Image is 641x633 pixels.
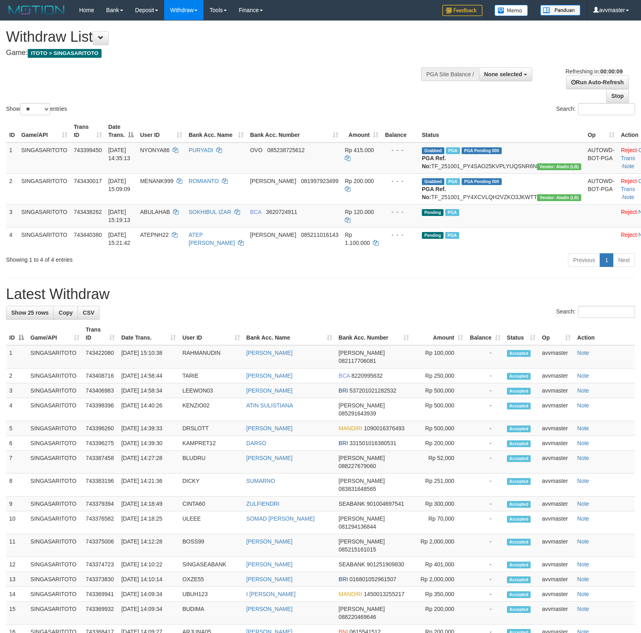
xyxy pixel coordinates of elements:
[556,103,635,115] label: Search:
[466,368,504,383] td: -
[189,178,219,184] a: ROMIANTO
[507,403,531,409] span: Accepted
[6,421,27,436] td: 5
[118,436,179,451] td: [DATE] 14:39:30
[6,451,27,474] td: 7
[6,120,18,142] th: ID
[462,178,502,185] span: PGA Pending
[507,350,531,357] span: Accepted
[507,425,531,432] span: Accepted
[74,178,102,184] span: 743430017
[74,147,102,153] span: 743399450
[584,120,618,142] th: Op: activate to sort column ascending
[446,178,460,185] span: Marked by avvmaster
[351,372,383,379] span: Copy 8220995632 to clipboard
[446,147,460,154] span: Marked by avvmaster
[27,497,83,511] td: SINGASARITOTO
[179,436,243,451] td: KAMPRET12
[422,147,444,154] span: Grabbed
[179,534,243,557] td: BOSS99
[600,253,613,267] a: 1
[539,474,574,497] td: avvmaster
[246,478,275,484] a: SUMARNO
[537,163,581,170] span: Vendor URL: https://dashboard.q2checkout.com/secure
[118,421,179,436] td: [DATE] 14:39:33
[339,410,376,417] span: Copy 085291643939 to clipboard
[577,501,589,507] a: Note
[556,306,635,318] label: Search:
[539,534,574,557] td: avvmaster
[250,147,263,153] span: OVO
[250,209,261,215] span: BCA
[339,576,348,582] span: BRI
[339,402,385,409] span: [PERSON_NAME]
[6,497,27,511] td: 9
[364,425,405,431] span: Copy 1090016376493 to clipboard
[578,103,635,115] input: Search:
[600,68,623,75] strong: 00:00:09
[445,232,459,239] span: Marked by avvmaster
[342,120,382,142] th: Amount: activate to sort column ascending
[507,440,531,447] span: Accepted
[6,4,67,16] img: MOTION_logo.png
[466,474,504,497] td: -
[179,557,243,572] td: SINGASEABANK
[539,383,574,398] td: avvmaster
[18,142,71,174] td: SINGASARITOTO
[246,387,293,394] a: [PERSON_NAME]
[466,421,504,436] td: -
[621,147,637,153] a: Reject
[462,147,502,154] span: PGA Pending
[367,501,404,507] span: Copy 901004697541 to clipboard
[339,515,385,522] span: [PERSON_NAME]
[6,345,27,368] td: 1
[578,306,635,318] input: Search:
[301,178,338,184] span: Copy 081997923499 to clipboard
[179,572,243,587] td: OXZE55
[385,146,415,154] div: - - -
[74,209,102,215] span: 743438262
[537,194,581,201] span: Vendor URL: https://dashboard.q2checkout.com/secure
[385,231,415,239] div: - - -
[339,463,376,469] span: Copy 088227679060 to clipboard
[466,557,504,572] td: -
[422,186,446,200] b: PGA Ref. No:
[243,322,336,345] th: Bank Acc. Name: activate to sort column ascending
[339,478,385,484] span: [PERSON_NAME]
[421,67,479,81] div: PGA Site Balance /
[507,576,531,583] span: Accepted
[577,576,589,582] a: Note
[105,120,137,142] th: Date Trans.: activate to sort column descending
[6,286,635,302] h1: Latest Withdraw
[27,322,83,345] th: Game/API: activate to sort column ascending
[246,515,315,522] a: SOMAD [PERSON_NAME]
[27,451,83,474] td: SINGASARITOTO
[382,120,419,142] th: Balance
[350,387,397,394] span: Copy 537201021282532 to clipboard
[267,147,305,153] span: Copy 085238725612 to clipboard
[140,147,170,153] span: NYONYA86
[412,345,466,368] td: Rp 100,000
[83,398,118,421] td: 743398396
[6,534,27,557] td: 11
[339,561,365,568] span: SEABANK
[422,232,444,239] span: Pending
[539,436,574,451] td: avvmaster
[27,345,83,368] td: SINGASARITOTO
[83,497,118,511] td: 743379394
[577,478,589,484] a: Note
[27,368,83,383] td: SINGASARITOTO
[246,402,293,409] a: ATIN SULISTIANA
[18,227,71,250] td: SINGASARITOTO
[339,350,385,356] span: [PERSON_NAME]
[189,147,213,153] a: PURYADI
[539,421,574,436] td: avvmaster
[412,511,466,534] td: Rp 70,000
[83,421,118,436] td: 743396260
[412,534,466,557] td: Rp 2,000,000
[246,591,296,597] a: I [PERSON_NAME]
[577,455,589,461] a: Note
[74,232,102,238] span: 743440380
[27,383,83,398] td: SINGASARITOTO
[507,501,531,508] span: Accepted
